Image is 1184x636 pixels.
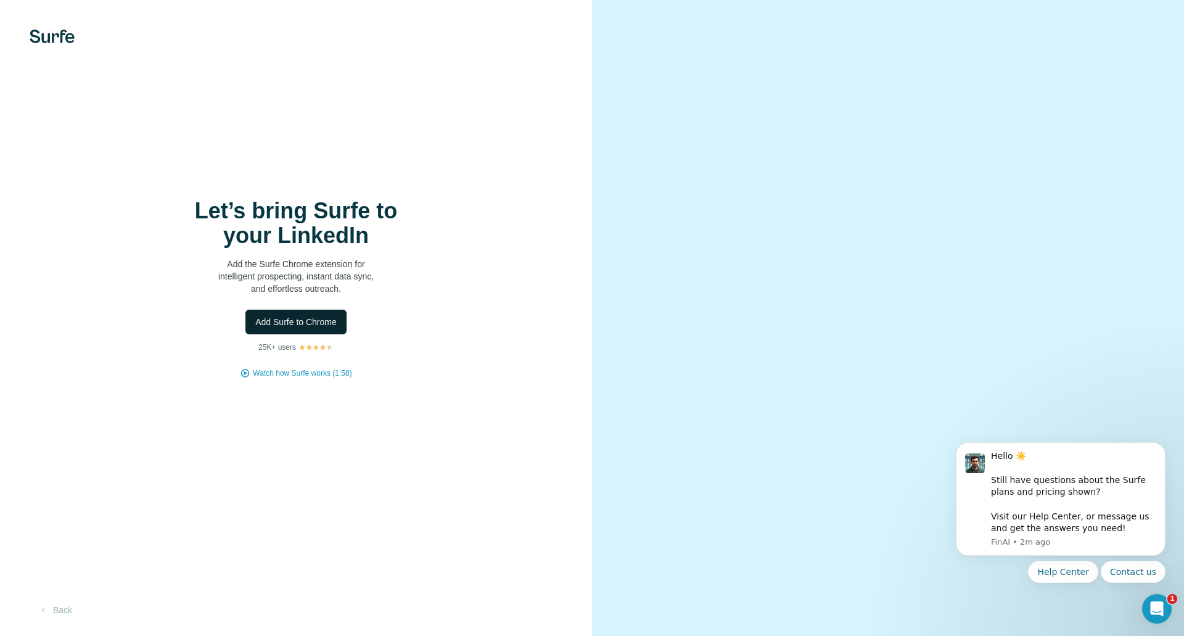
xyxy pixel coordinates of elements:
h1: Let’s bring Surfe to your LinkedIn [173,199,419,248]
button: Add Surfe to Chrome [245,310,347,334]
span: Add Surfe to Chrome [255,316,337,328]
span: 1 [1167,594,1177,604]
p: 25K+ users [258,342,296,353]
button: Back [30,599,81,621]
img: Surfe's logo [30,30,75,43]
iframe: Intercom live chat [1142,594,1172,624]
img: Rating Stars [298,344,334,351]
iframe: Intercom notifications message [937,402,1184,603]
p: Add the Surfe Chrome extension for intelligent prospecting, instant data sync, and effortless out... [173,258,419,295]
button: Watch how Surfe works (1:58) [253,368,351,379]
